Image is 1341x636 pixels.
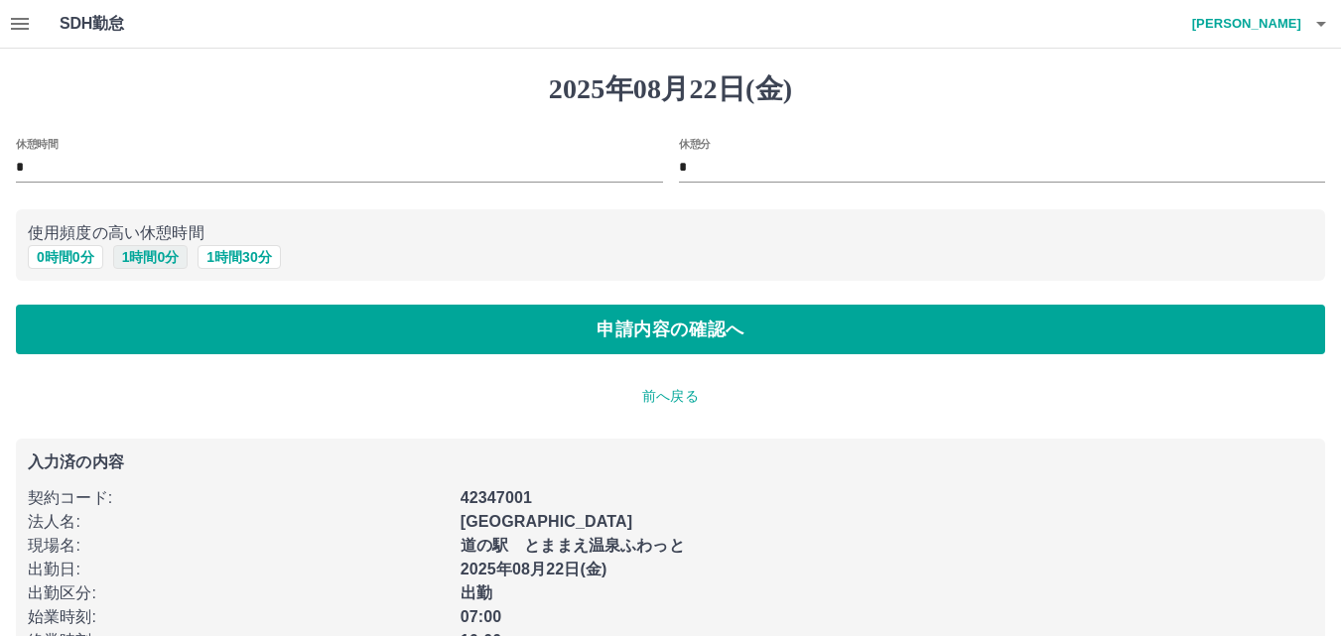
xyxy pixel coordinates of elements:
b: 07:00 [461,608,502,625]
h1: 2025年08月22日(金) [16,72,1325,106]
p: 契約コード : [28,486,449,510]
b: [GEOGRAPHIC_DATA] [461,513,633,530]
p: 始業時刻 : [28,605,449,629]
b: 42347001 [461,489,532,506]
p: 前へ戻る [16,386,1325,407]
label: 休憩分 [679,136,711,151]
label: 休憩時間 [16,136,58,151]
button: 1時間30分 [198,245,280,269]
p: 現場名 : [28,534,449,558]
b: 出勤 [461,584,492,601]
button: 申請内容の確認へ [16,305,1325,354]
p: 出勤区分 : [28,581,449,605]
p: 入力済の内容 [28,454,1313,470]
p: 使用頻度の高い休憩時間 [28,221,1313,245]
button: 0時間0分 [28,245,103,269]
p: 法人名 : [28,510,449,534]
b: 2025年08月22日(金) [461,561,607,577]
button: 1時間0分 [113,245,189,269]
p: 出勤日 : [28,558,449,581]
b: 道の駅 とままえ温泉ふわっと [461,537,685,554]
